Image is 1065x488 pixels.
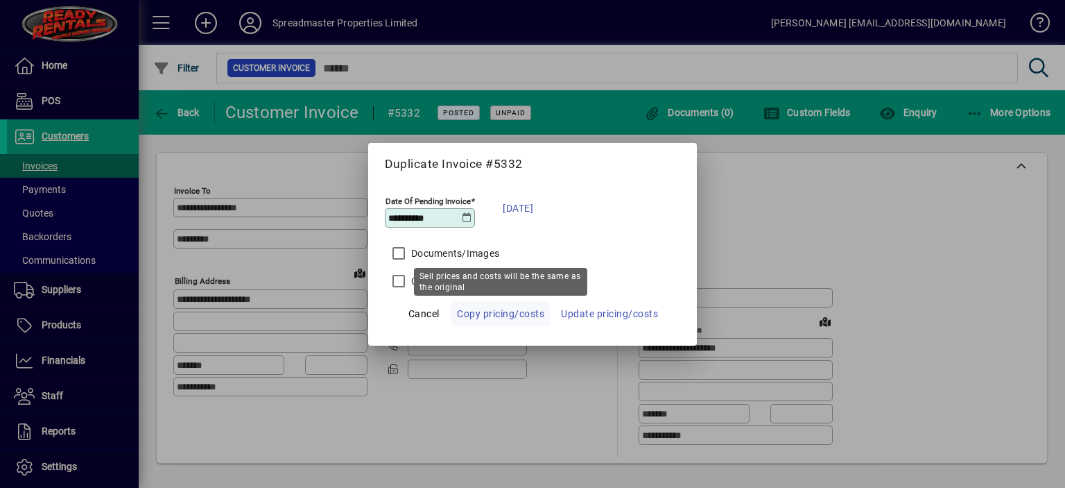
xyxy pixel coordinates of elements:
button: [DATE] [496,191,540,226]
label: Documents/Images [408,246,499,260]
button: Copy pricing/costs [451,301,550,326]
mat-label: Date Of Pending Invoice [386,196,471,205]
div: Sell prices and costs will be the same as the original [414,268,587,296]
span: Cancel [408,305,440,322]
h5: Duplicate Invoice #5332 [385,157,680,171]
button: Update pricing/costs [555,301,664,326]
button: Cancel [401,301,446,326]
span: Update pricing/costs [561,305,658,322]
span: Copy pricing/costs [457,305,544,322]
span: [DATE] [503,200,533,217]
